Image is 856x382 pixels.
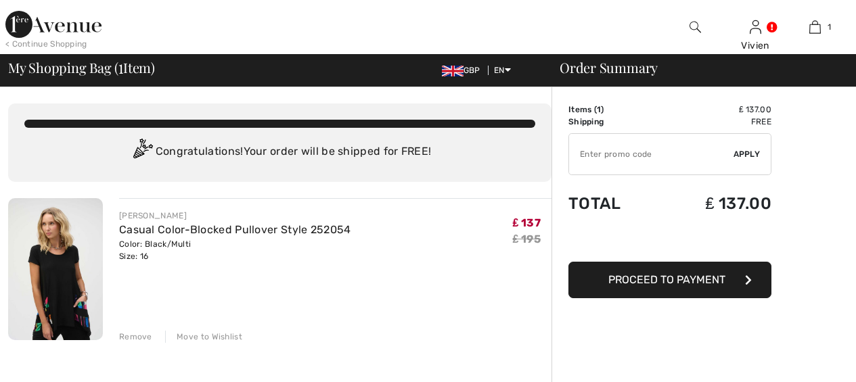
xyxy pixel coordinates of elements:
[608,273,725,286] span: Proceed to Payment
[786,19,844,35] a: 1
[568,181,658,226] td: Total
[24,139,535,166] div: Congratulations! Your order will be shipped for FREE!
[568,262,771,298] button: Proceed to Payment
[543,61,848,74] div: Order Summary
[8,198,103,340] img: Casual Color-Blocked Pullover Style 252054
[658,116,771,128] td: Free
[734,148,761,160] span: Apply
[119,238,351,262] div: Color: Black/Multi Size: 16
[658,181,771,226] td: ₤ 137.00
[726,39,785,53] div: Vivien
[690,19,701,35] img: search the website
[119,210,351,222] div: [PERSON_NAME]
[568,116,658,128] td: Shipping
[129,139,156,166] img: Congratulation2.svg
[5,11,102,38] img: 1ère Avenue
[442,66,486,75] span: GBP
[118,57,123,75] span: 1
[750,19,761,35] img: My Info
[8,61,155,74] span: My Shopping Bag ( Item)
[513,233,541,245] s: ₤ 195
[5,38,87,50] div: < Continue Shopping
[568,226,771,257] iframe: PayPal
[165,331,242,343] div: Move to Wishlist
[569,134,734,174] input: Promo code
[119,223,351,236] a: Casual Color-Blocked Pullover Style 252054
[119,331,152,343] div: Remove
[494,66,511,75] span: EN
[513,216,541,229] span: ₤ 137
[568,103,658,116] td: Items ( )
[809,19,821,35] img: My Bag
[442,66,464,76] img: UK Pound
[658,103,771,116] td: ₤ 137.00
[597,105,601,114] span: 1
[828,21,831,33] span: 1
[750,20,761,33] a: Sign In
